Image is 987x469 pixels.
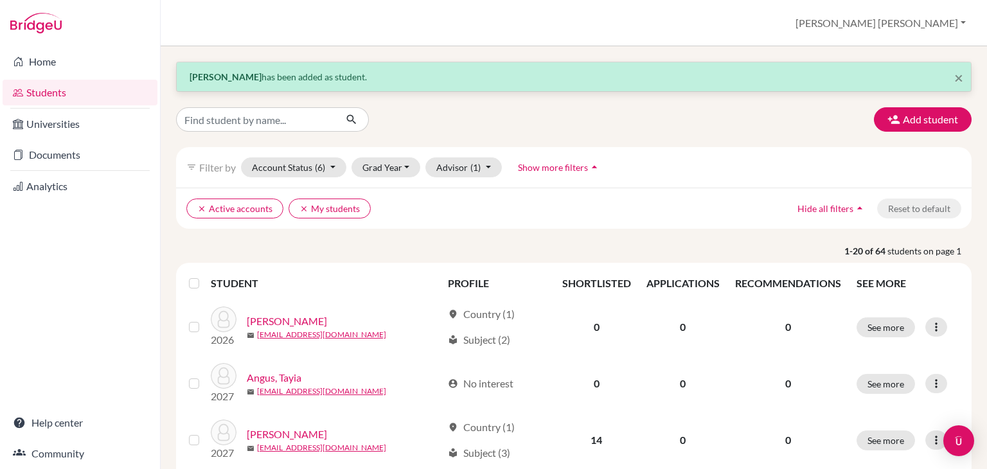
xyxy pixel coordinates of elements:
button: Hide all filtersarrow_drop_up [787,199,877,218]
strong: 1-20 of 64 [844,244,887,258]
span: Hide all filters [797,203,853,214]
strong: [PERSON_NAME] [190,71,262,82]
th: SHORTLISTED [555,268,639,299]
p: 2026 [211,332,236,348]
p: 2027 [211,445,236,461]
button: [PERSON_NAME] [PERSON_NAME] [790,11,972,35]
a: [EMAIL_ADDRESS][DOMAIN_NAME] [257,329,386,341]
button: clearActive accounts [186,199,283,218]
i: filter_list [186,162,197,172]
a: Home [3,49,157,75]
span: mail [247,332,254,339]
span: local_library [448,335,458,345]
button: See more [857,374,915,394]
div: No interest [448,376,513,391]
td: 0 [639,355,727,412]
a: [PERSON_NAME] [247,427,327,442]
img: Bridge-U [10,13,62,33]
th: RECOMMENDATIONS [727,268,849,299]
span: location_on [448,309,458,319]
td: 0 [639,412,727,468]
span: local_library [448,448,458,458]
img: Angus, Tayia [211,363,236,389]
span: (6) [315,162,325,173]
a: [EMAIL_ADDRESS][DOMAIN_NAME] [257,385,386,397]
button: Advisor(1) [425,157,502,177]
input: Find student by name... [176,107,335,132]
span: × [954,68,963,87]
a: [PERSON_NAME] [247,314,327,329]
p: 0 [735,432,841,448]
div: Subject (2) [448,332,510,348]
a: Analytics [3,173,157,199]
a: Help center [3,410,157,436]
a: Community [3,441,157,466]
a: [EMAIL_ADDRESS][DOMAIN_NAME] [257,442,386,454]
button: Reset to default [877,199,961,218]
span: Filter by [199,161,236,173]
i: arrow_drop_up [853,202,866,215]
span: account_circle [448,378,458,389]
p: 2027 [211,389,236,404]
img: Abraham, Stefano [211,306,236,332]
th: SEE MORE [849,268,966,299]
div: Open Intercom Messenger [943,425,974,456]
button: See more [857,317,915,337]
div: Country (1) [448,306,515,322]
th: STUDENT [211,268,440,299]
span: location_on [448,422,458,432]
a: Angus, Tayia [247,370,301,385]
img: Antoine, Ella [211,420,236,445]
a: Universities [3,111,157,137]
button: Grad Year [351,157,421,177]
th: PROFILE [440,268,555,299]
span: (1) [470,162,481,173]
span: mail [247,388,254,396]
button: clearMy students [289,199,371,218]
button: Add student [874,107,972,132]
button: See more [857,430,915,450]
a: Students [3,80,157,105]
button: Close [954,70,963,85]
th: APPLICATIONS [639,268,727,299]
p: 0 [735,319,841,335]
i: clear [299,204,308,213]
span: mail [247,445,254,452]
p: has been added as student. [190,70,958,84]
i: clear [197,204,206,213]
button: Show more filtersarrow_drop_up [507,157,612,177]
td: 0 [555,355,639,412]
div: Country (1) [448,420,515,435]
span: Show more filters [518,162,588,173]
td: 0 [639,299,727,355]
p: 0 [735,376,841,391]
td: 0 [555,299,639,355]
button: Account Status(6) [241,157,346,177]
span: students on page 1 [887,244,972,258]
i: arrow_drop_up [588,161,601,173]
div: Subject (3) [448,445,510,461]
a: Documents [3,142,157,168]
td: 14 [555,412,639,468]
